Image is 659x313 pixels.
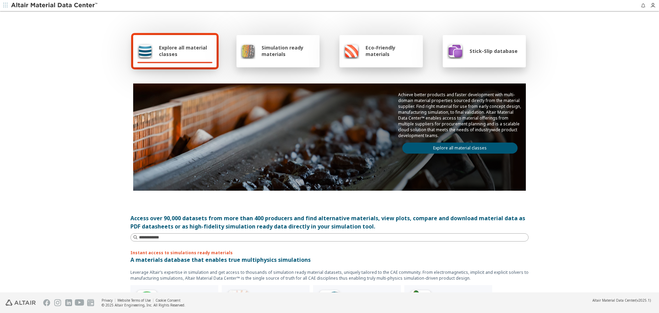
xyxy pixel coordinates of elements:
[447,43,463,59] img: Stick-Slip database
[102,298,113,303] a: Privacy
[241,43,255,59] img: Simulation ready materials
[117,298,151,303] a: Website Terms of Use
[11,2,99,9] img: Altair Material Data Center
[137,43,153,59] img: Explore all material classes
[130,214,529,231] div: Access over 90,000 datasets from more than 400 producers and find alternative materials, view plo...
[366,44,418,57] span: Eco-Friendly materials
[102,303,185,308] div: © 2025 Altair Engineering, Inc. All Rights Reserved.
[130,256,529,264] p: A materials database that enables true multiphysics simulations
[155,298,181,303] a: Cookie Consent
[470,48,518,54] span: Stick-Slip database
[130,250,529,256] p: Instant access to simulations ready materials
[398,92,522,138] p: Achieve better products and faster development with multi-domain material properties sourced dire...
[262,44,315,57] span: Simulation ready materials
[5,300,36,306] img: Altair Engineering
[130,269,529,281] p: Leverage Altair’s expertise in simulation and get access to thousands of simulation ready materia...
[402,143,518,154] a: Explore all material classes
[159,44,212,57] span: Explore all material classes
[344,43,359,59] img: Eco-Friendly materials
[592,298,651,303] div: (v2025.1)
[592,298,636,303] span: Altair Material Data Center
